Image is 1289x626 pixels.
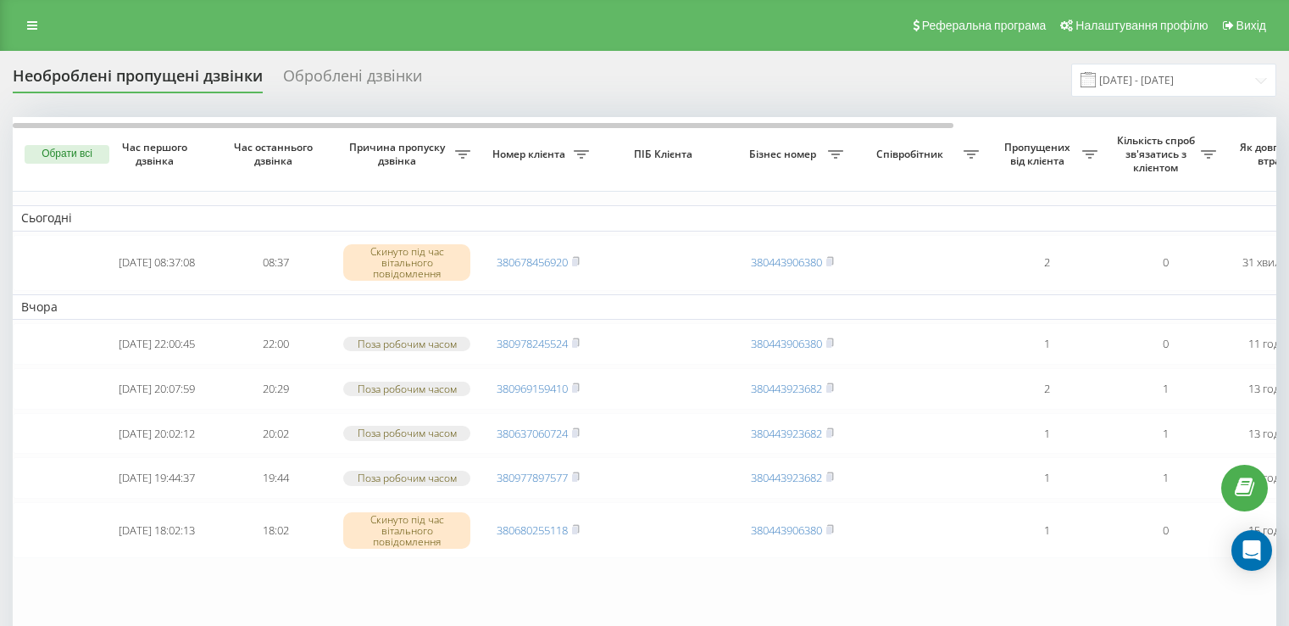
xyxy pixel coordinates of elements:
[97,413,216,455] td: [DATE] 20:02:12
[497,426,568,441] a: 380637060724
[987,235,1106,291] td: 2
[742,148,828,161] span: Бізнес номер
[751,254,822,270] a: 380443906380
[987,457,1106,499] td: 1
[111,141,203,167] span: Час першого дзвінка
[97,368,216,410] td: [DATE] 20:07:59
[97,502,216,558] td: [DATE] 18:02:13
[97,457,216,499] td: [DATE] 19:44:37
[497,336,568,351] a: 380978245524
[13,67,263,93] div: Необроблені пропущені дзвінки
[612,148,719,161] span: ПІБ Клієнта
[751,426,822,441] a: 380443923682
[343,337,470,351] div: Поза робочим часом
[97,235,216,291] td: [DATE] 08:37:08
[343,382,470,396] div: Поза робочим часом
[1106,502,1225,558] td: 0
[216,502,335,558] td: 18:02
[343,141,455,167] span: Причина пропуску дзвінка
[996,141,1082,167] span: Пропущених від клієнта
[230,141,321,167] span: Час останнього дзвінка
[487,148,574,161] span: Номер клієнта
[1075,19,1208,32] span: Налаштування профілю
[343,426,470,440] div: Поза робочим часом
[216,413,335,455] td: 20:02
[987,413,1106,455] td: 1
[987,368,1106,410] td: 2
[216,457,335,499] td: 19:44
[1106,235,1225,291] td: 0
[97,323,216,365] td: [DATE] 22:00:45
[860,148,964,161] span: Співробітник
[751,381,822,396] a: 380443923682
[1106,368,1225,410] td: 1
[497,254,568,270] a: 380678456920
[751,470,822,485] a: 380443923682
[1106,323,1225,365] td: 0
[1231,530,1272,571] div: Open Intercom Messenger
[216,323,335,365] td: 22:00
[216,235,335,291] td: 08:37
[497,381,568,396] a: 380969159410
[216,368,335,410] td: 20:29
[497,523,568,538] a: 380680255118
[987,323,1106,365] td: 1
[751,336,822,351] a: 380443906380
[1106,413,1225,455] td: 1
[343,471,470,485] div: Поза робочим часом
[1106,457,1225,499] td: 1
[922,19,1047,32] span: Реферальна програма
[751,523,822,538] a: 380443906380
[343,512,470,550] div: Скинуто під час вітального повідомлення
[25,145,109,164] button: Обрати всі
[343,244,470,282] div: Скинуто під час вітального повідомлення
[1236,19,1266,32] span: Вихід
[283,67,422,93] div: Оброблені дзвінки
[987,502,1106,558] td: 1
[497,470,568,485] a: 380977897577
[1114,134,1201,174] span: Кількість спроб зв'язатись з клієнтом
